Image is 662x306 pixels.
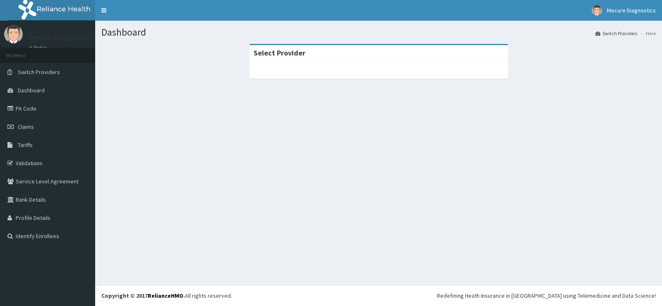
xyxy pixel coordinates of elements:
[18,68,60,76] span: Switch Providers
[592,5,602,16] img: User Image
[638,30,656,37] li: Here
[148,292,183,299] a: RelianceHMO
[101,27,656,38] h1: Dashboard
[595,30,637,37] a: Switch Providers
[95,285,662,306] footer: All rights reserved.
[18,87,45,94] span: Dashboard
[18,141,33,149] span: Tariffs
[607,7,656,14] span: Mecure Diagnostics
[29,34,91,41] p: Mecure Diagnostics
[29,45,49,51] a: Online
[437,292,656,300] div: Redefining Heath Insurance in [GEOGRAPHIC_DATA] using Telemedicine and Data Science!
[254,48,305,58] strong: Select Provider
[4,25,23,43] img: User Image
[101,292,185,299] strong: Copyright © 2017 .
[18,123,34,130] span: Claims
